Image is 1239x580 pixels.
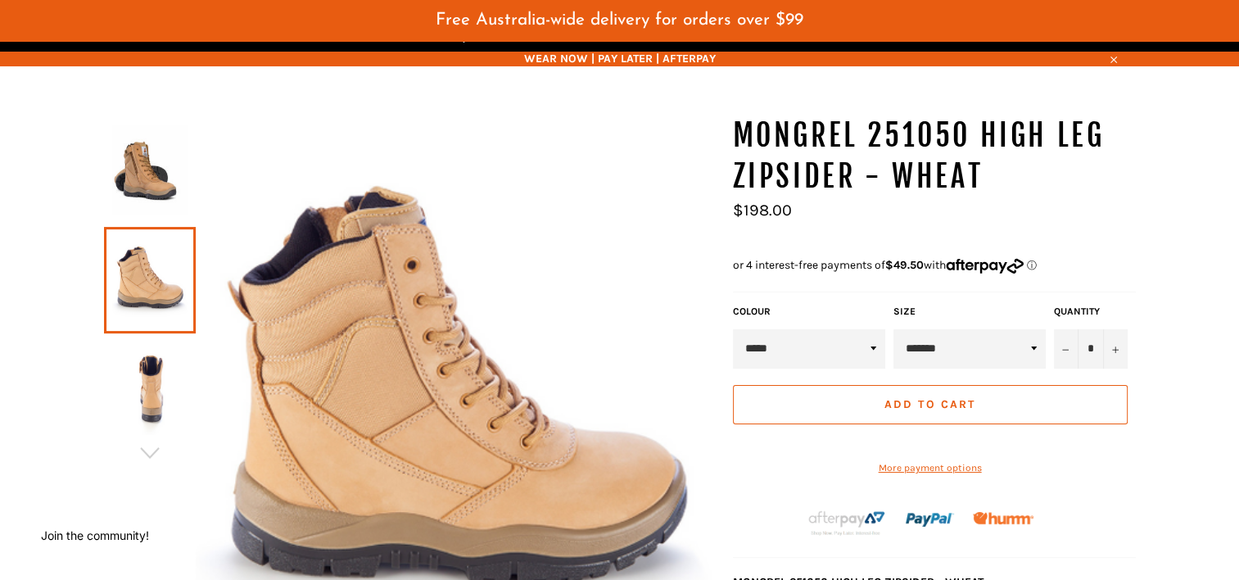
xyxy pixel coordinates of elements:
[893,305,1046,319] label: Size
[733,461,1128,475] a: More payment options
[436,11,803,29] span: Free Australia-wide delivery for orders over $99
[1054,305,1128,319] label: Quantity
[733,116,1136,197] h1: MONGREL 251050 HIGH LEG ZIPSIDER - WHEAT
[733,305,885,319] label: COLOUR
[733,385,1128,424] button: Add to Cart
[104,51,1136,66] span: WEAR NOW | PAY LATER | AFTERPAY
[112,125,188,215] img: MONGREL 251050 HIGH LEG ZIPSIDER - WHEAT
[807,509,887,537] img: Afterpay-Logo-on-dark-bg_large.png
[733,201,792,220] span: $198.00
[41,528,149,542] button: Join the community!
[906,496,954,544] img: paypal.png
[1054,329,1078,369] button: Reduce item quantity by one
[884,397,975,411] span: Add to Cart
[1103,329,1128,369] button: Increase item quantity by one
[112,345,188,435] img: MONGREL 251050 HIGH LEG ZIPSIDER - WHEAT - Workin' Gear
[973,512,1033,524] img: Humm_core_logo_RGB-01_300x60px_small_195d8312-4386-4de7-b182-0ef9b6303a37.png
